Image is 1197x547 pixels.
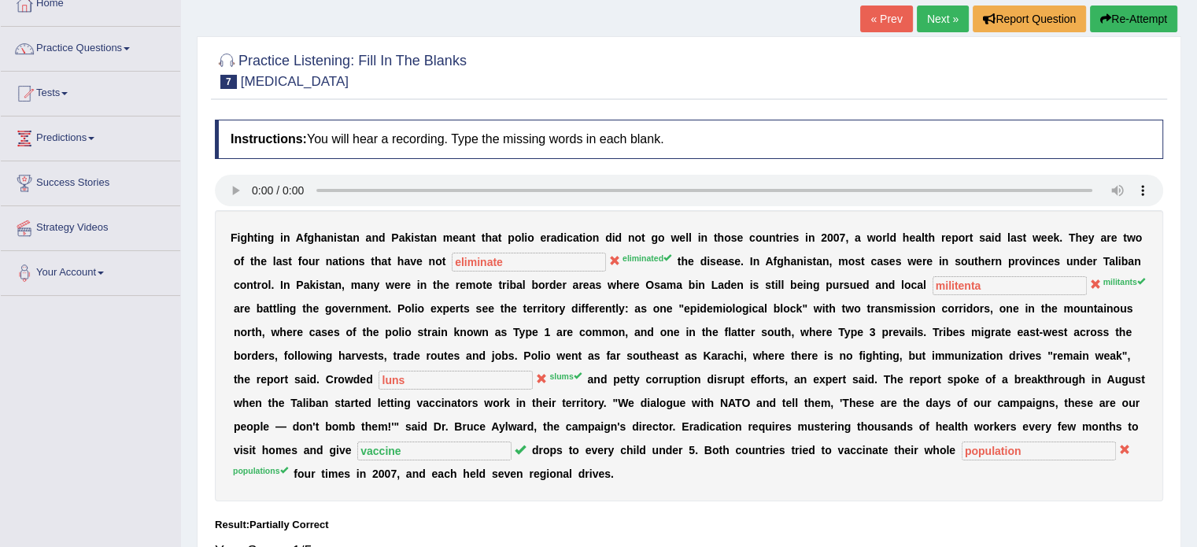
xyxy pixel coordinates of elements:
[710,255,716,268] b: s
[915,231,922,244] b: a
[808,231,815,244] b: n
[605,231,612,244] b: d
[829,255,832,268] b: ,
[792,231,799,244] b: s
[453,231,459,244] b: e
[215,120,1163,159] h4: You will hear a recording. Type the missing words in each blank.
[1066,255,1073,268] b: u
[247,231,254,244] b: h
[371,231,379,244] b: n
[816,255,822,268] b: a
[321,231,327,244] b: a
[812,255,816,268] b: t
[485,231,492,244] b: h
[1047,231,1053,244] b: e
[319,279,325,291] b: s
[967,255,974,268] b: u
[1,72,180,111] a: Tests
[1121,255,1129,268] b: b
[790,255,796,268] b: a
[241,74,349,89] small: [MEDICAL_DATA]
[382,255,388,268] b: a
[870,255,877,268] b: c
[386,279,394,291] b: w
[366,231,372,244] b: a
[506,279,509,291] b: i
[679,231,685,244] b: e
[271,279,274,291] b: .
[371,255,375,268] b: t
[1017,231,1023,244] b: s
[334,279,342,291] b: n
[833,231,840,244] b: 0
[346,231,353,244] b: a
[261,279,268,291] b: o
[387,255,391,268] b: t
[353,231,360,244] b: n
[215,50,467,89] h2: Practice Listening: Fill In The Blanks
[855,231,861,244] b: a
[424,231,430,244] b: a
[1069,231,1076,244] b: T
[916,255,922,268] b: e
[482,279,486,291] b: t
[678,255,682,268] b: t
[579,231,583,244] b: t
[848,255,855,268] b: o
[359,255,365,268] b: s
[301,255,308,268] b: o
[882,231,886,244] b: r
[1053,231,1059,244] b: k
[1022,231,1026,244] b: t
[796,255,804,268] b: n
[360,279,367,291] b: a
[352,255,359,268] b: n
[342,279,345,291] b: ,
[443,279,449,291] b: e
[922,255,926,268] b: r
[634,231,641,244] b: o
[516,279,523,291] b: a
[410,255,416,268] b: v
[1115,255,1118,268] b: l
[498,279,502,291] b: t
[430,231,437,244] b: n
[978,255,985,268] b: h
[773,255,777,268] b: f
[1,161,180,201] a: Success Stories
[304,231,308,244] b: f
[240,231,247,244] b: g
[974,255,978,268] b: t
[240,279,247,291] b: o
[254,255,261,268] b: h
[268,231,275,244] b: g
[1032,255,1035,268] b: i
[995,231,1002,244] b: d
[308,255,316,268] b: u
[909,231,915,244] b: e
[527,231,534,244] b: o
[332,255,338,268] b: a
[973,6,1086,32] button: Report Question
[728,255,734,268] b: s
[1019,255,1026,268] b: o
[1035,255,1042,268] b: n
[337,231,343,244] b: s
[1103,255,1109,268] b: T
[545,279,549,291] b: r
[717,231,724,244] b: h
[1127,231,1136,244] b: w
[367,279,374,291] b: n
[628,231,635,244] b: n
[777,255,784,268] b: g
[992,231,995,244] b: i
[327,231,334,244] b: n
[1010,231,1017,244] b: a
[685,231,689,244] b: l
[1082,231,1088,244] b: e
[707,255,710,268] b: i
[452,253,606,272] input: blank
[731,231,737,244] b: s
[338,255,342,268] b: t
[1041,231,1047,244] b: e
